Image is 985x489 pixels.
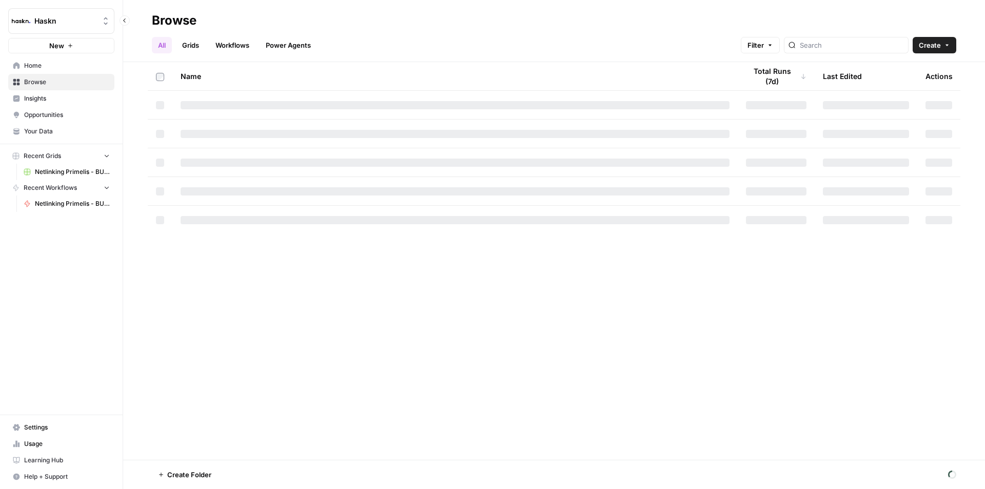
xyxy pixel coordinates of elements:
span: Create [919,40,941,50]
span: Home [24,61,110,70]
a: All [152,37,172,53]
a: Home [8,57,114,74]
span: Netlinking Primelis - BU US Grid [35,167,110,177]
a: Grids [176,37,205,53]
div: Total Runs (7d) [746,62,806,90]
a: Settings [8,419,114,436]
span: Recent Grids [24,151,61,161]
a: Workflows [209,37,255,53]
span: Filter [747,40,764,50]
input: Search [800,40,904,50]
span: Recent Workflows [24,183,77,192]
span: Settings [24,423,110,432]
span: Browse [24,77,110,87]
button: Recent Workflows [8,180,114,195]
span: Insights [24,94,110,103]
span: Help + Support [24,472,110,481]
span: Usage [24,439,110,448]
button: Help + Support [8,468,114,485]
span: Haskn [34,16,96,26]
a: Power Agents [260,37,317,53]
a: Browse [8,74,114,90]
div: Browse [152,12,196,29]
div: Actions [925,62,953,90]
button: Recent Grids [8,148,114,164]
span: Create Folder [167,470,211,480]
div: Last Edited [823,62,862,90]
a: Learning Hub [8,452,114,468]
span: Your Data [24,127,110,136]
button: New [8,38,114,53]
span: New [49,41,64,51]
button: Create [913,37,956,53]
button: Create Folder [152,466,218,483]
img: Haskn Logo [12,12,30,30]
span: Opportunities [24,110,110,120]
span: Netlinking Primelis - BU US [35,199,110,208]
a: Your Data [8,123,114,140]
a: Insights [8,90,114,107]
button: Workspace: Haskn [8,8,114,34]
div: Name [181,62,730,90]
a: Usage [8,436,114,452]
a: Opportunities [8,107,114,123]
button: Filter [741,37,780,53]
span: Learning Hub [24,456,110,465]
a: Netlinking Primelis - BU US [19,195,114,212]
a: Netlinking Primelis - BU US Grid [19,164,114,180]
